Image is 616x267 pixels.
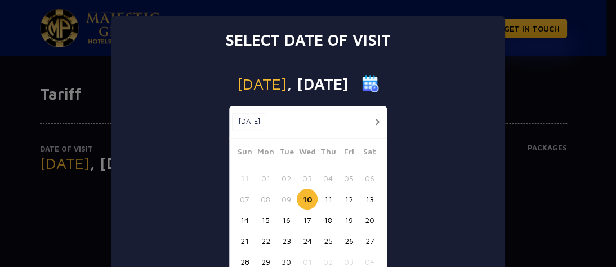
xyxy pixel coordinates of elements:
[255,189,276,210] button: 08
[338,189,359,210] button: 12
[234,189,255,210] button: 07
[234,145,255,161] span: Sun
[318,189,338,210] button: 11
[234,210,255,230] button: 14
[318,145,338,161] span: Thu
[287,76,349,92] span: , [DATE]
[318,168,338,189] button: 04
[359,230,380,251] button: 27
[359,168,380,189] button: 06
[234,230,255,251] button: 21
[297,168,318,189] button: 03
[255,145,276,161] span: Mon
[297,230,318,251] button: 24
[234,168,255,189] button: 31
[338,145,359,161] span: Fri
[318,230,338,251] button: 25
[232,113,266,130] button: [DATE]
[276,189,297,210] button: 09
[359,210,380,230] button: 20
[276,145,297,161] span: Tue
[359,145,380,161] span: Sat
[338,230,359,251] button: 26
[276,230,297,251] button: 23
[338,210,359,230] button: 19
[338,168,359,189] button: 05
[255,168,276,189] button: 01
[255,230,276,251] button: 22
[255,210,276,230] button: 15
[318,210,338,230] button: 18
[297,210,318,230] button: 17
[276,168,297,189] button: 02
[297,145,318,161] span: Wed
[359,189,380,210] button: 13
[237,76,287,92] span: [DATE]
[297,189,318,210] button: 10
[225,30,391,50] h3: Select date of visit
[276,210,297,230] button: 16
[362,75,379,92] img: calender icon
